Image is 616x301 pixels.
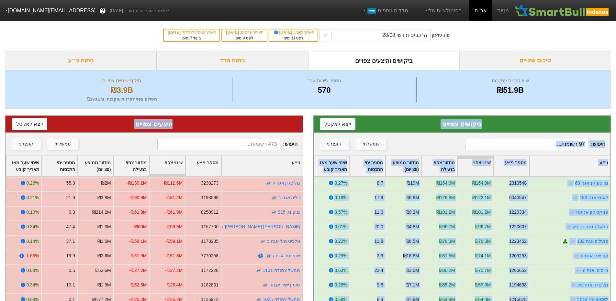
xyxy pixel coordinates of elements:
[114,156,149,176] div: Toggle SortBy
[129,194,147,201] div: -₪90.9M
[367,8,376,14] span: חדש
[66,180,75,187] div: 55.3
[201,209,218,216] div: 8250912
[580,253,608,258] a: עזריאלי אגח ט
[475,253,491,259] div: ₪74.1M
[382,31,427,39] div: הרכבים חודשי 28/08
[573,253,579,259] img: tase link
[439,238,455,245] div: ₪76.3M
[472,180,490,187] div: ₪164.9M
[97,253,111,259] div: ₪2.6M
[165,253,183,259] div: -₪51.8M
[157,138,281,150] input: 473 רשומות...
[334,267,347,274] div: 0.63%
[271,195,277,201] img: tase link
[436,180,454,187] div: ₪164.9M
[565,224,572,230] img: tase link
[567,180,574,187] img: tase link
[403,253,419,259] div: ₪18.8M
[439,253,455,259] div: ₪81.5M
[308,51,460,70] div: ביקושים והיצעים צפויים
[66,253,75,259] div: 19.9
[97,282,111,288] div: ₪1.9M
[436,209,454,216] div: ₪101.2M
[110,7,169,14] span: לפי נתוני סוף יום מתאריך [DATE]
[509,223,526,230] div: 1220607
[374,194,383,201] div: 17.9
[374,209,383,216] div: 11.0
[418,77,603,84] div: שווי קרנות עוקבות
[262,282,268,288] img: tase link
[225,29,263,35] div: תאריך פרסום :
[475,282,491,288] div: ₪69.9M
[26,238,39,245] div: 0.14%
[405,194,419,201] div: ₪6.8M
[320,119,604,129] div: ביקושים צפויים
[386,156,421,176] div: Toggle SortBy
[167,29,216,35] div: תאריך כניסה לתוקף :
[472,194,490,201] div: ₪122.1M
[405,282,419,288] div: ₪7.1M
[576,210,608,215] a: פניקס הון אגחטז
[265,253,272,259] img: tase link
[432,32,450,39] div: סוג עדכון
[265,180,272,187] img: tase link
[509,238,526,245] div: 1223452
[475,238,491,245] div: ₪76.3M
[278,210,300,215] a: מ.ק.מ. 915
[530,156,610,176] div: Toggle SortBy
[359,4,411,17] a: מדדים נוספיםחדש
[19,141,33,148] div: קונצרני
[509,209,526,216] div: 1220334
[95,267,111,274] div: ₪53.6M
[407,180,419,187] div: ₪19M
[26,282,39,288] div: 0.34%
[578,282,608,287] a: מליסרון אגח כא
[569,238,576,245] img: tase link
[422,156,457,176] div: Toggle SortBy
[127,180,147,187] div: -₪130.2M
[156,51,308,70] div: ניתוח מדד
[509,282,526,288] div: 1194638
[334,209,347,216] div: 0.57%
[165,267,183,274] div: -₪27.2M
[101,6,105,15] span: ?
[150,156,185,176] div: Toggle SortBy
[157,138,297,150] span: חיפוש :
[66,282,75,288] div: 13.1
[165,209,183,216] div: -₪61.9M
[374,238,383,245] div: 11.8
[439,267,455,274] div: ₪80.2M
[267,239,300,244] a: אלביט מע' אגח ב
[221,156,302,176] div: Toggle SortBy
[11,138,41,150] button: קונצרני
[225,35,263,41] div: לפני ימים
[234,84,415,96] div: 570
[278,195,300,200] a: דליה אגח ב
[273,35,314,41] div: לפני ימים
[255,267,262,274] img: tase link
[66,238,75,245] div: 37.1
[162,180,183,187] div: -₪112.6M
[97,194,111,201] div: ₪3.8M
[575,180,608,186] a: מז טפ הנ אגח 63
[129,253,147,259] div: -₪61.9M
[165,223,183,230] div: -₪59.9M
[273,29,314,35] div: תאריך קובע :
[575,267,581,274] img: tase link
[334,194,347,201] div: 0.19%
[355,138,386,150] button: ממשלתי
[439,223,455,230] div: ₪96.7M
[514,4,611,17] img: SmartBull
[582,268,608,273] a: ג'י סיטי אגח יג
[13,96,230,102] div: תשלום צפוי לקרנות עוקבות : ₪193.2M
[69,209,75,216] div: 0.3
[405,267,419,274] div: ₪3.2M
[475,267,491,274] div: ₪70.7M
[579,195,608,200] a: לאומי אגח 183
[273,253,300,258] a: שופרסל אגח ז
[55,141,71,148] div: ממשלתי
[260,238,266,245] img: tase link
[12,119,296,129] div: היצעים צפויים
[439,282,455,288] div: ₪85.2M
